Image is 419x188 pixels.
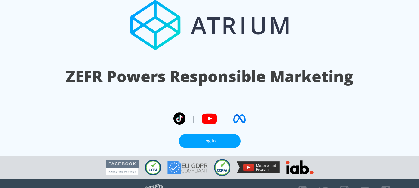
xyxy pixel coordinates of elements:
[66,66,353,87] h1: ZEFR Powers Responsible Marketing
[214,159,230,176] img: COPPA Compliant
[179,134,241,148] a: Log In
[145,160,161,175] img: CCPA Compliant
[237,161,280,173] img: YouTube Measurement Program
[167,161,208,174] img: GDPR Compliant
[286,160,314,174] img: IAB
[223,114,227,123] span: |
[106,160,139,175] img: Facebook Marketing Partner
[192,114,195,123] span: |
